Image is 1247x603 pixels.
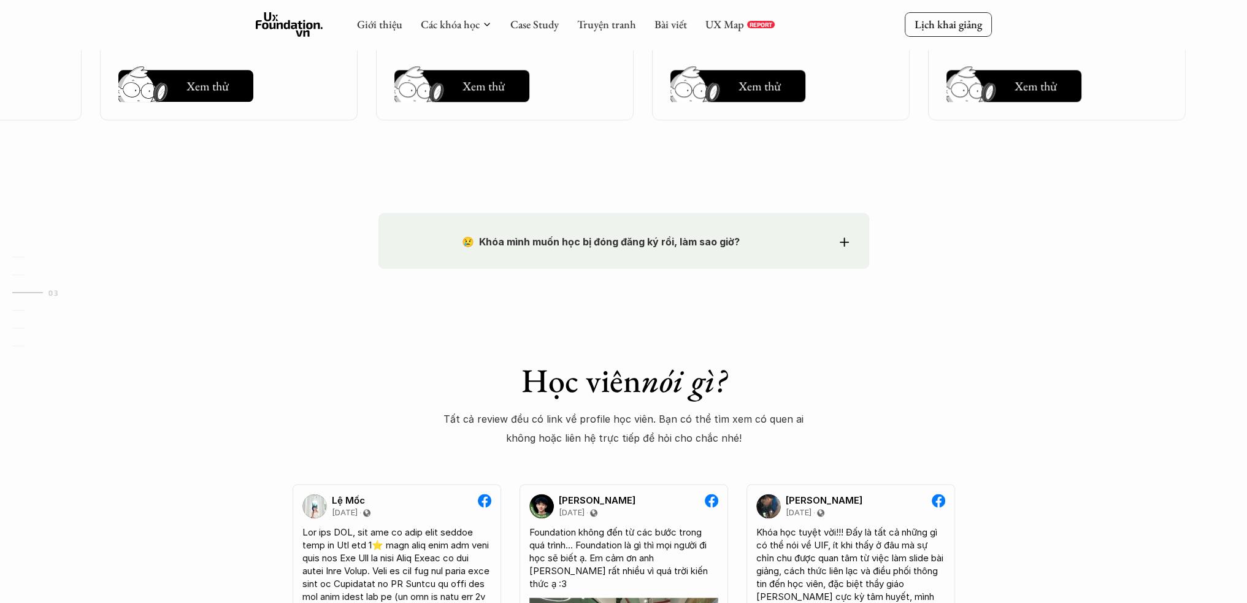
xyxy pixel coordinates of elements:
a: Các khóa học [421,17,480,31]
em: nói gì? [641,359,726,402]
h1: Học viên [443,361,804,401]
a: UX Map [705,17,744,31]
a: 03 [12,285,71,300]
strong: 03 [48,288,58,297]
a: Giới thiệu [357,17,402,31]
a: Xem thử [946,65,1081,102]
a: REPORT [747,21,775,28]
p: [DATE] [786,508,812,518]
p: Tất cả review đều có link về profile học viên. Bạn có thể tìm xem có quen ai không hoặc liên hệ t... [443,410,804,447]
button: Xem thử [670,70,805,102]
h5: Xem thử [186,77,229,94]
p: REPORT [750,21,772,28]
a: Truyện tranh [577,17,636,31]
a: Xem thử [118,65,253,102]
p: [PERSON_NAME] [786,495,862,506]
h5: Xem thử [462,77,505,94]
button: Xem thử [394,70,529,102]
a: Xem thử [394,65,529,102]
strong: 😢 Khóa mình muốn học bị đóng đăng ký rồi, làm sao giờ? [462,236,740,248]
p: Lịch khai giảng [915,17,982,31]
h5: Xem thử [739,77,781,94]
a: Case Study [510,17,559,31]
button: Xem thử [946,70,1081,102]
p: Lệ Mốc [332,495,365,506]
button: Xem thử [118,70,253,102]
div: Foundation không đến từ các bước trong quá trình... Foundation là gì thì mọi người đi học sẽ biết... [529,526,718,590]
p: [PERSON_NAME] [559,495,635,506]
a: Bài viết [654,17,687,31]
p: [DATE] [559,508,585,518]
a: Xem thử [670,65,805,102]
a: Lịch khai giảng [905,12,992,36]
p: [DATE] [332,508,358,518]
h5: Xem thử [1015,77,1057,94]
